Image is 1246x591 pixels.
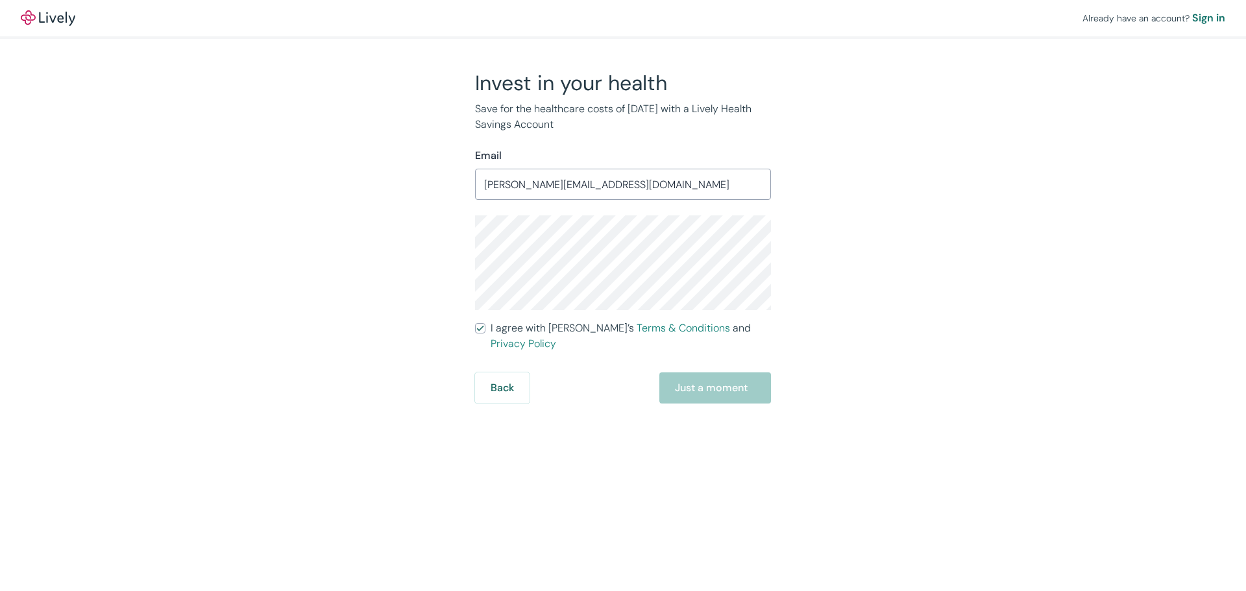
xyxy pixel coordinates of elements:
a: Terms & Conditions [637,321,730,335]
button: Back [475,372,530,404]
h2: Invest in your health [475,70,771,96]
label: Email [475,148,502,163]
img: Lively [21,10,75,26]
a: Privacy Policy [491,337,556,350]
span: I agree with [PERSON_NAME]’s and [491,320,771,352]
a: Sign in [1192,10,1225,26]
div: Already have an account? [1082,10,1225,26]
p: Save for the healthcare costs of [DATE] with a Lively Health Savings Account [475,101,771,132]
a: LivelyLively [21,10,75,26]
